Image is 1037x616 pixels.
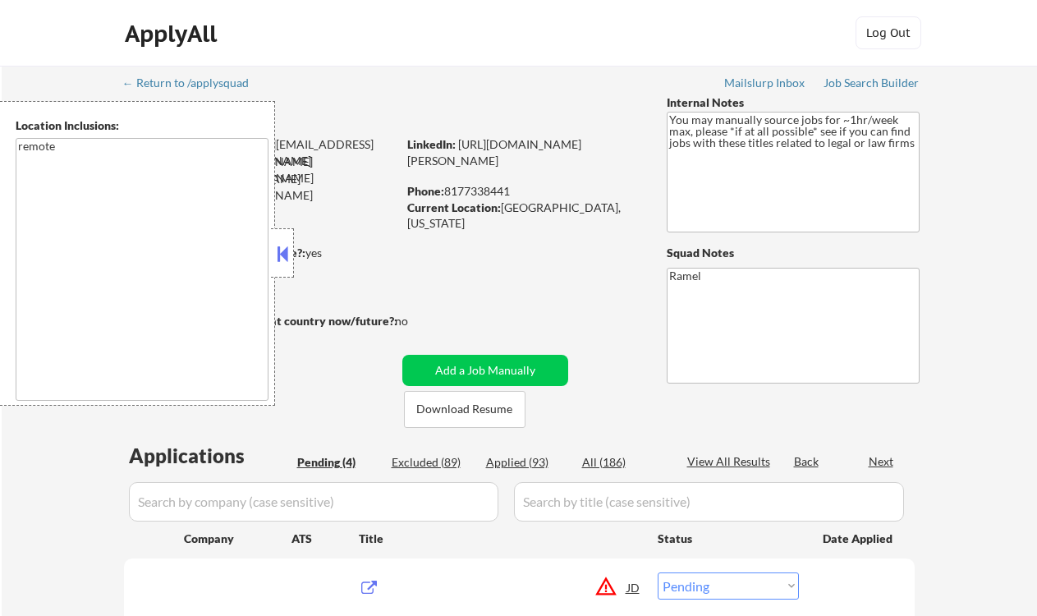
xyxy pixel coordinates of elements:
div: Date Applied [823,531,895,547]
div: Applied (93) [486,454,568,471]
div: Job Search Builder [824,77,920,89]
div: ← Return to /applysquad [122,77,264,89]
div: Excluded (89) [392,454,474,471]
a: [URL][DOMAIN_NAME][PERSON_NAME] [407,137,581,168]
strong: Phone: [407,184,444,198]
div: Back [794,453,820,470]
div: Next [869,453,895,470]
div: Status [658,523,799,553]
div: ApplyAll [125,20,222,48]
div: no [395,313,442,329]
strong: LinkedIn: [407,137,456,151]
div: Squad Notes [667,245,920,261]
div: JD [626,572,642,602]
input: Search by company (case sensitive) [129,482,498,522]
div: Mailslurp Inbox [724,77,806,89]
div: Internal Notes [667,94,920,111]
div: Applications [129,446,291,466]
div: All (186) [582,454,664,471]
button: Log Out [856,16,921,49]
button: Download Resume [404,391,525,428]
input: Search by title (case sensitive) [514,482,904,522]
button: warning_amber [594,575,617,598]
div: 8177338441 [407,183,640,200]
button: Add a Job Manually [402,355,568,386]
div: Title [359,531,642,547]
a: ← Return to /applysquad [122,76,264,93]
div: ATS [291,531,359,547]
a: Mailslurp Inbox [724,76,806,93]
div: Pending (4) [297,454,379,471]
div: Location Inclusions: [16,117,268,134]
div: [GEOGRAPHIC_DATA], [US_STATE] [407,200,640,232]
a: Job Search Builder [824,76,920,93]
div: View All Results [687,453,775,470]
strong: Current Location: [407,200,501,214]
div: Company [184,531,291,547]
